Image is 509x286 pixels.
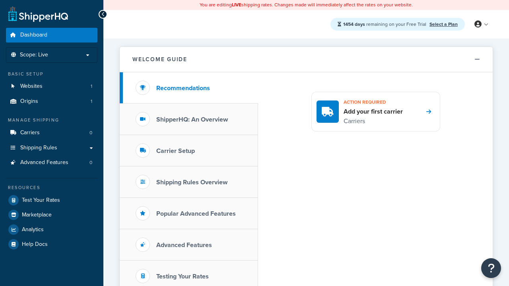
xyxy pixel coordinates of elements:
[22,226,44,233] span: Analytics
[6,193,97,207] a: Test Your Rates
[20,52,48,58] span: Scope: Live
[6,126,97,140] a: Carriers0
[6,126,97,140] li: Carriers
[22,197,60,204] span: Test Your Rates
[20,145,57,151] span: Shipping Rules
[6,79,97,94] a: Websites1
[20,98,38,105] span: Origins
[120,47,493,72] button: Welcome Guide
[343,21,365,28] strong: 1454 days
[91,98,92,105] span: 1
[344,116,403,126] p: Carriers
[6,141,97,155] a: Shipping Rules
[6,208,97,222] a: Marketplace
[156,179,227,186] h3: Shipping Rules Overview
[6,94,97,109] li: Origins
[156,242,212,249] h3: Advanced Features
[91,83,92,90] span: 1
[6,222,97,237] a: Analytics
[6,155,97,170] li: Advanced Features
[6,94,97,109] a: Origins1
[6,237,97,251] a: Help Docs
[20,159,68,166] span: Advanced Features
[6,71,97,77] div: Basic Setup
[156,210,236,217] h3: Popular Advanced Features
[89,159,92,166] span: 0
[481,258,501,278] button: Open Resource Center
[232,1,241,8] b: LIVE
[20,83,43,90] span: Websites
[89,129,92,136] span: 0
[6,184,97,191] div: Resources
[6,79,97,94] li: Websites
[20,32,47,39] span: Dashboard
[156,116,228,123] h3: ShipperHQ: An Overview
[6,117,97,124] div: Manage Shipping
[20,129,40,136] span: Carriers
[156,85,210,92] h3: Recommendations
[132,56,187,62] h2: Welcome Guide
[22,241,48,248] span: Help Docs
[429,21,458,28] a: Select a Plan
[156,273,209,280] h3: Testing Your Rates
[156,147,195,155] h3: Carrier Setup
[6,155,97,170] a: Advanced Features0
[6,28,97,43] a: Dashboard
[22,212,52,218] span: Marketplace
[344,107,403,116] h4: Add your first carrier
[343,21,427,28] span: remaining on your Free Trial
[344,97,403,107] h3: Action required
